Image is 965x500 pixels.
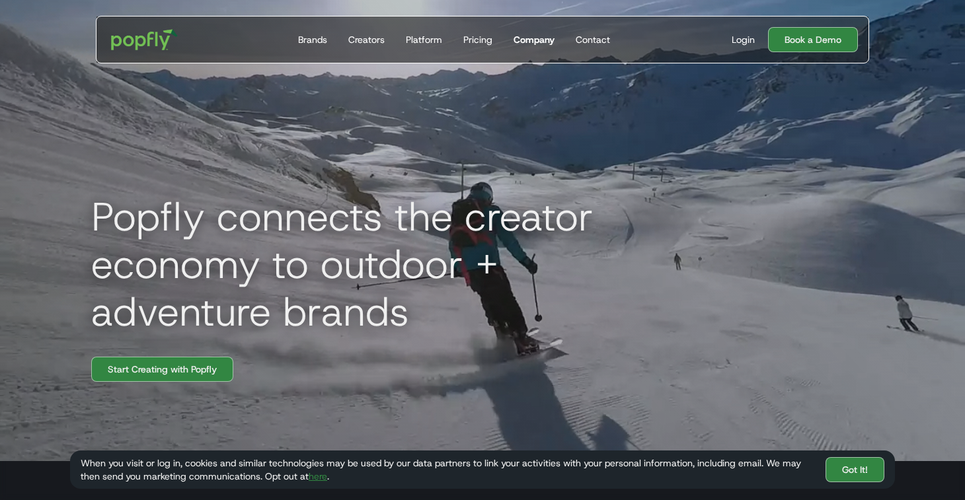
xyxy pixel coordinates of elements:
[514,33,555,46] div: Company
[293,17,332,63] a: Brands
[726,33,760,46] a: Login
[81,193,675,336] h1: Popfly connects the creator economy to outdoor + adventure brands
[81,456,815,483] div: When you visit or log in, cookies and similar technologies may be used by our data partners to li...
[508,17,560,63] a: Company
[576,33,610,46] div: Contact
[458,17,498,63] a: Pricing
[91,357,233,382] a: Start Creating with Popfly
[463,33,492,46] div: Pricing
[343,17,390,63] a: Creators
[732,33,755,46] div: Login
[348,33,385,46] div: Creators
[298,33,327,46] div: Brands
[826,457,884,482] a: Got It!
[570,17,615,63] a: Contact
[401,17,447,63] a: Platform
[406,33,442,46] div: Platform
[309,470,327,482] a: here
[102,20,187,59] a: home
[768,27,858,52] a: Book a Demo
